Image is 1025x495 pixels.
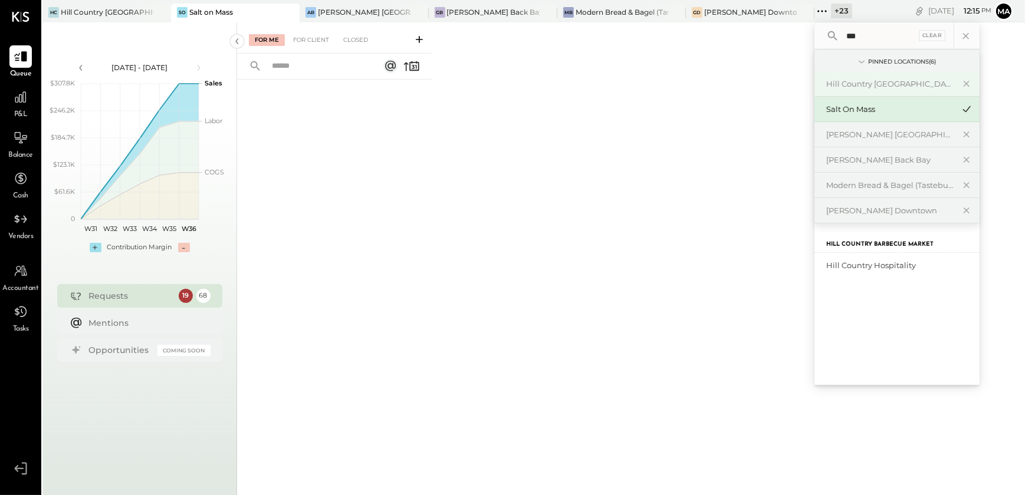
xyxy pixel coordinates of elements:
div: Mentions [89,317,205,329]
div: [PERSON_NAME] Downtown [704,7,797,17]
text: $184.7K [51,133,75,141]
div: [DATE] [928,5,991,16]
span: Tasks [13,324,29,335]
text: W32 [103,225,117,233]
div: Modern Bread & Bagel (Tastebud Market, LLC) [576,7,668,17]
a: P&L [1,86,41,120]
a: Vendors [1,208,41,242]
div: [PERSON_NAME] Back Bay [826,154,954,166]
text: $123.1K [53,160,75,169]
div: Hill Country [GEOGRAPHIC_DATA] [61,7,153,17]
a: Balance [1,127,41,161]
div: + [90,243,101,252]
text: W35 [162,225,176,233]
div: [PERSON_NAME] [GEOGRAPHIC_DATA] [318,7,410,17]
div: 68 [196,289,211,303]
div: [PERSON_NAME] Back Bay [447,7,540,17]
div: MB [563,7,574,18]
div: copy link [914,5,925,17]
text: Sales [205,79,222,87]
div: Modern Bread & Bagel (Tastebud Market, LLC) [826,180,954,191]
text: Labor [205,117,222,125]
div: Closed [337,34,374,46]
span: Accountant [3,283,39,294]
div: For Client [287,34,335,46]
text: W34 [142,225,157,233]
a: Cash [1,167,41,202]
text: COGS [205,168,224,176]
div: Hill Country Hospitality [826,260,974,271]
div: HC [48,7,59,18]
div: For Me [249,34,285,46]
div: Requests [89,290,173,302]
text: W33 [123,225,137,233]
button: Ma [994,2,1013,21]
div: Opportunities [89,344,152,356]
a: Tasks [1,301,41,335]
div: GD [692,7,702,18]
div: Clear [919,30,946,41]
div: Salt on Mass [826,104,954,115]
div: [PERSON_NAME] [GEOGRAPHIC_DATA] [826,129,954,140]
div: + 23 [831,4,852,18]
a: Queue [1,45,41,80]
span: P&L [14,110,28,120]
text: $61.6K [54,187,75,196]
span: Vendors [8,232,34,242]
span: Queue [10,69,32,80]
text: $307.8K [50,79,75,87]
div: - [178,243,190,252]
div: Hill Country [GEOGRAPHIC_DATA] [826,78,954,90]
text: $246.2K [50,106,75,114]
text: 0 [71,214,75,223]
span: Cash [13,191,28,202]
div: So [177,7,188,18]
div: Coming Soon [157,345,211,356]
div: AB [305,7,316,18]
div: [DATE] - [DATE] [90,62,190,72]
a: Accountant [1,260,41,294]
label: Hill Country Barbecue Market [826,240,934,249]
div: 19 [179,289,193,303]
text: W31 [84,225,97,233]
div: Pinned Locations ( 6 ) [868,58,936,66]
div: [PERSON_NAME] Downtown [826,205,954,216]
text: W36 [181,225,196,233]
div: Contribution Margin [107,243,172,252]
div: GB [435,7,445,18]
div: Salt on Mass [189,7,233,17]
span: Balance [8,150,33,161]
